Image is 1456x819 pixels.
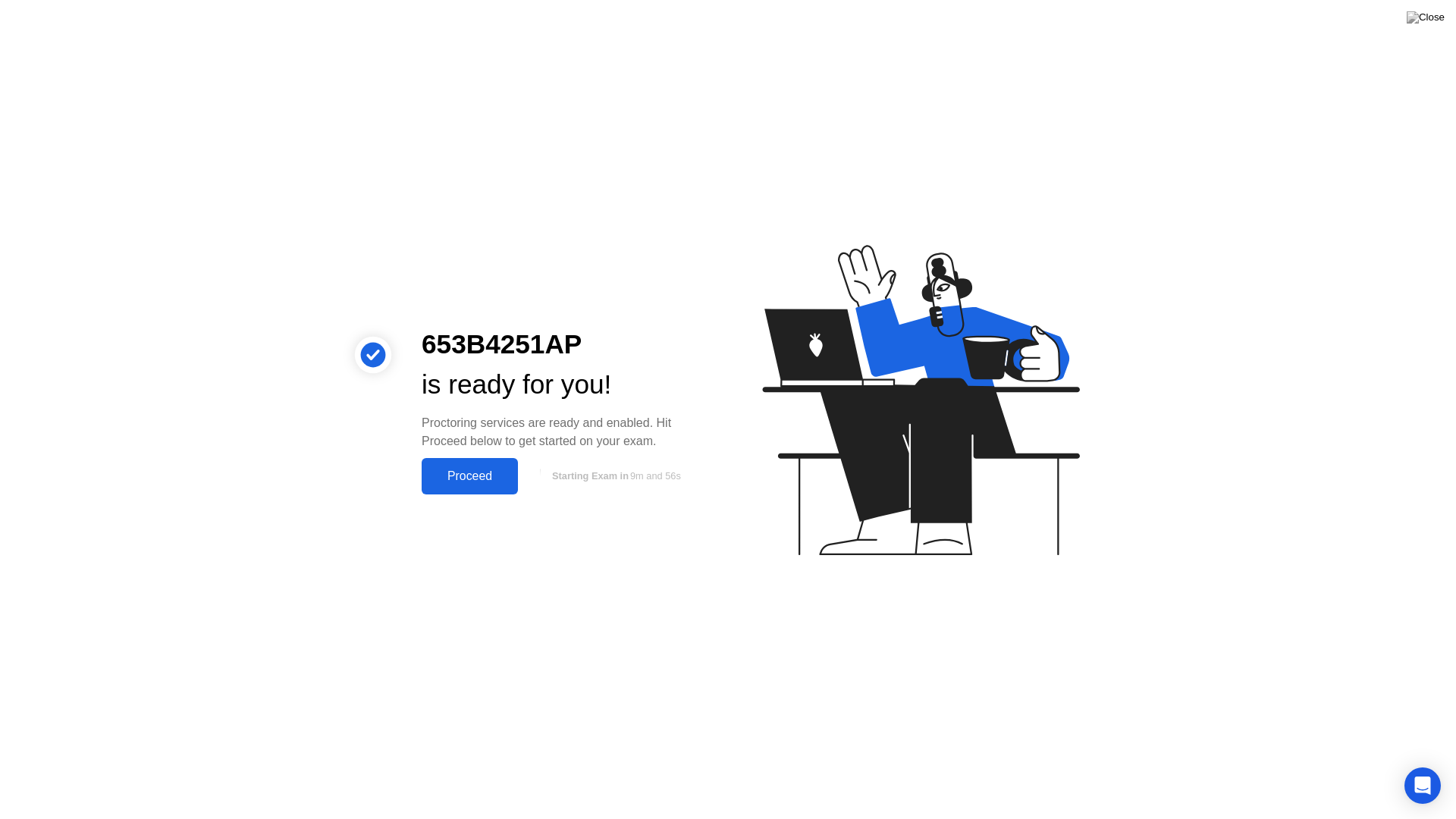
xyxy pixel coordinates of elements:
[422,325,704,365] div: 653B4251AP
[1407,11,1445,24] img: Close
[526,462,704,491] button: Starting Exam in9m and 56s
[422,414,704,450] div: Proctoring services are ready and enabled. Hit Proceed below to get started on your exam.
[422,458,518,494] button: Proceed
[422,365,704,405] div: is ready for you!
[426,469,513,483] div: Proceed
[630,470,681,482] span: 9m and 56s
[1404,767,1441,804] div: Open Intercom Messenger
